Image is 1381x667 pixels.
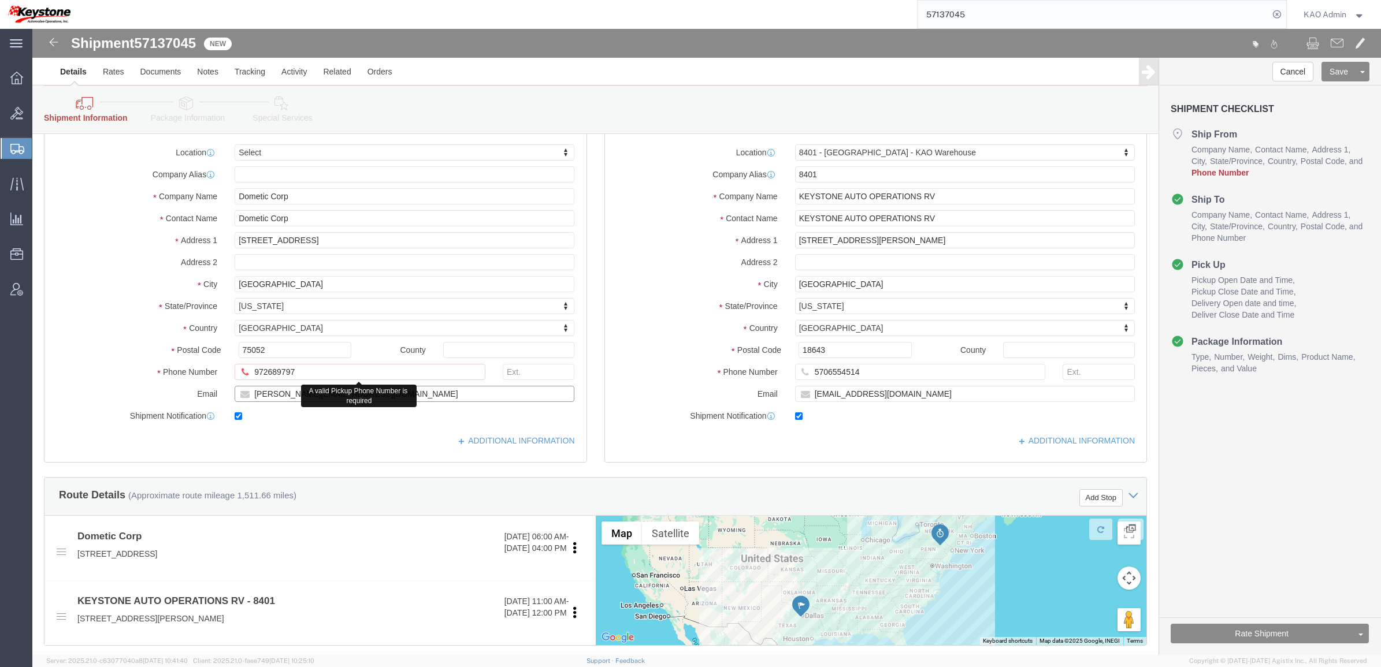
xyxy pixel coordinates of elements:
span: Server: 2025.21.0-c63077040a8 [46,657,188,664]
input: Search for shipment number, reference number [918,1,1269,28]
button: KAO Admin [1303,8,1365,21]
a: Support [586,657,615,664]
span: [DATE] 10:25:10 [269,657,314,664]
span: KAO Admin [1304,8,1346,21]
img: logo [8,6,70,23]
iframe: FS Legacy Container [32,29,1381,655]
span: Client: 2025.21.0-faee749 [193,657,314,664]
span: [DATE] 10:41:40 [143,657,188,664]
span: Copyright © [DATE]-[DATE] Agistix Inc., All Rights Reserved [1189,656,1367,666]
a: Feedback [615,657,645,664]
